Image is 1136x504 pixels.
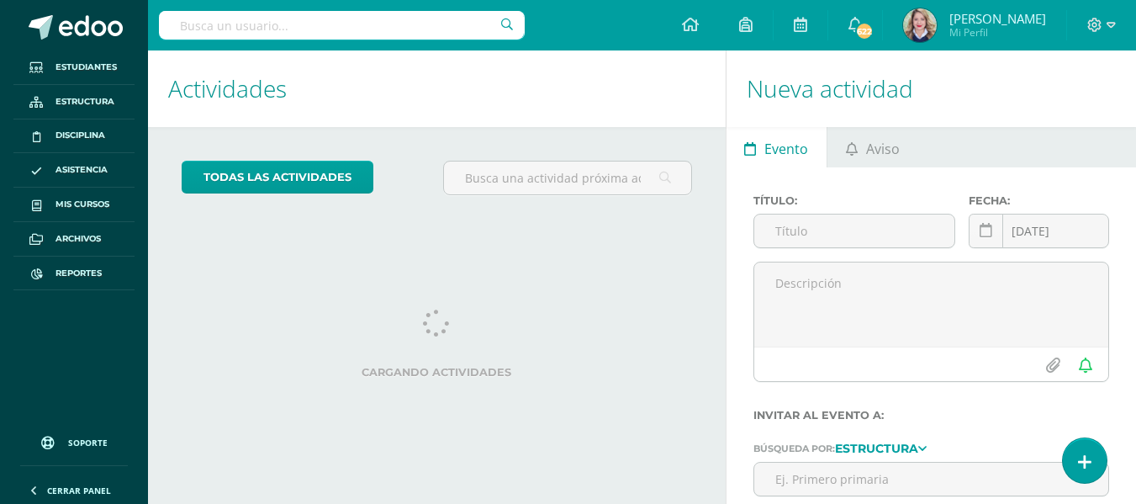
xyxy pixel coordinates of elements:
[55,198,109,211] span: Mis cursos
[13,188,135,222] a: Mis cursos
[55,61,117,74] span: Estudiantes
[969,194,1109,207] label: Fecha:
[949,10,1046,27] span: [PERSON_NAME]
[20,420,128,461] a: Soporte
[949,25,1046,40] span: Mi Perfil
[47,485,111,496] span: Cerrar panel
[13,85,135,119] a: Estructura
[55,129,105,142] span: Disciplina
[55,267,102,280] span: Reportes
[753,194,955,207] label: Título:
[747,50,1116,127] h1: Nueva actividad
[827,127,917,167] a: Aviso
[764,129,808,169] span: Evento
[903,8,937,42] img: c3ba4bc82f539d18ce1ea45118c47ae0.png
[13,257,135,291] a: Reportes
[55,95,114,109] span: Estructura
[55,232,101,246] span: Archivos
[168,50,705,127] h1: Actividades
[855,22,874,40] span: 622
[754,463,1108,496] input: Ej. Primero primaria
[13,119,135,154] a: Disciplina
[159,11,525,40] input: Busca un usuario...
[866,129,900,169] span: Aviso
[13,153,135,188] a: Asistencia
[970,215,1108,247] input: Fecha de entrega
[13,50,135,85] a: Estudiantes
[68,437,108,448] span: Soporte
[55,163,108,177] span: Asistencia
[182,366,692,379] label: Cargando actividades
[727,127,827,167] a: Evento
[13,222,135,257] a: Archivos
[753,443,835,454] span: Búsqueda por:
[753,409,1109,422] label: Invitar al evento a:
[835,442,927,454] a: Estructura
[182,161,373,194] a: todas las Actividades
[835,441,918,456] strong: Estructura
[444,162,690,194] input: Busca una actividad próxima aquí...
[754,215,954,247] input: Título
